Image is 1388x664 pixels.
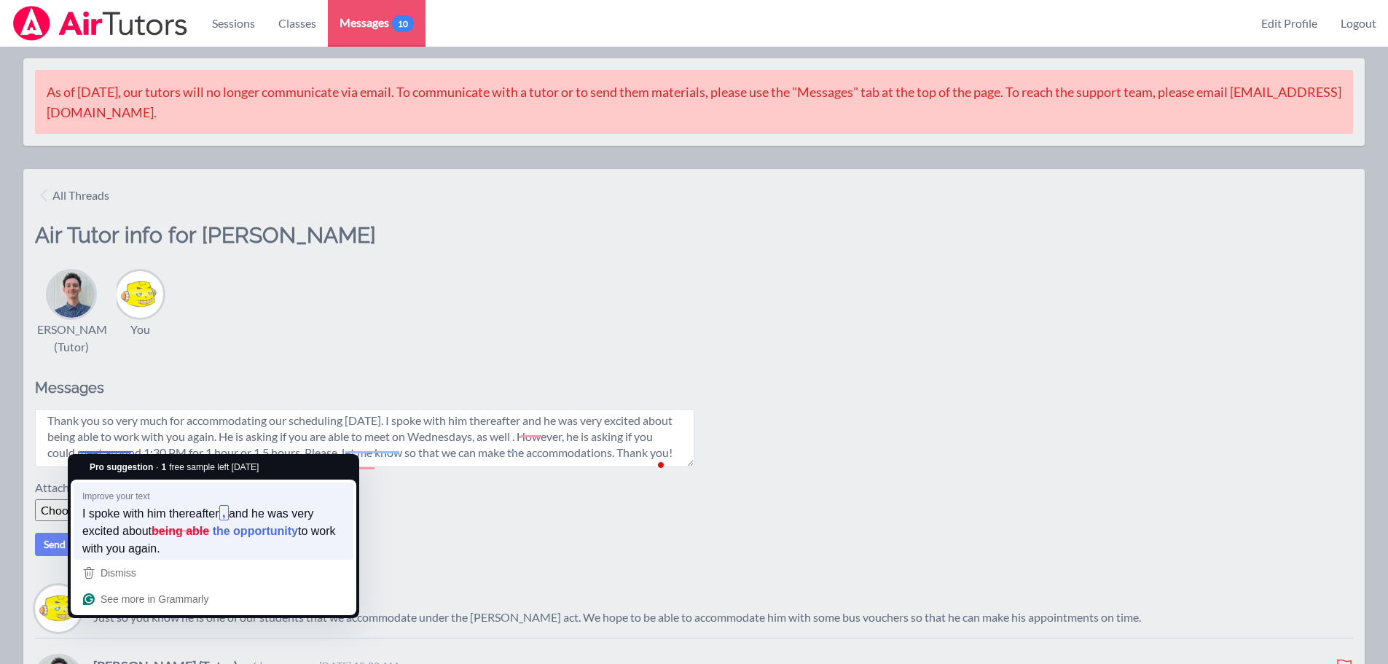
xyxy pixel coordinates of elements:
img: Marisela Gonzalez [117,271,163,318]
span: Messages [340,14,414,31]
img: Marisela Gonzalez [35,585,82,632]
h2: Air Tutor info for [PERSON_NAME] [35,222,694,268]
span: All Threads [52,187,109,204]
a: All Threads [35,181,115,210]
div: You [130,321,150,338]
h2: Messages [35,379,694,397]
button: Send Message [35,533,115,556]
img: Airtutors Logo [12,6,189,41]
img: Michael O'Connor [48,271,95,318]
p: Just so you know he is one of our students that we accommodate under the [PERSON_NAME] act. We ho... [93,609,1353,626]
textarea: To enrich screen reader interactions, please activate Accessibility in Grammarly extension settings [35,409,694,467]
label: Attach a File [35,479,106,499]
div: [PERSON_NAME] (Tutor) [26,321,117,356]
span: 10 [392,15,414,32]
div: As of [DATE], our tutors will no longer communicate via email. To communicate with a tutor or to ... [35,70,1353,134]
